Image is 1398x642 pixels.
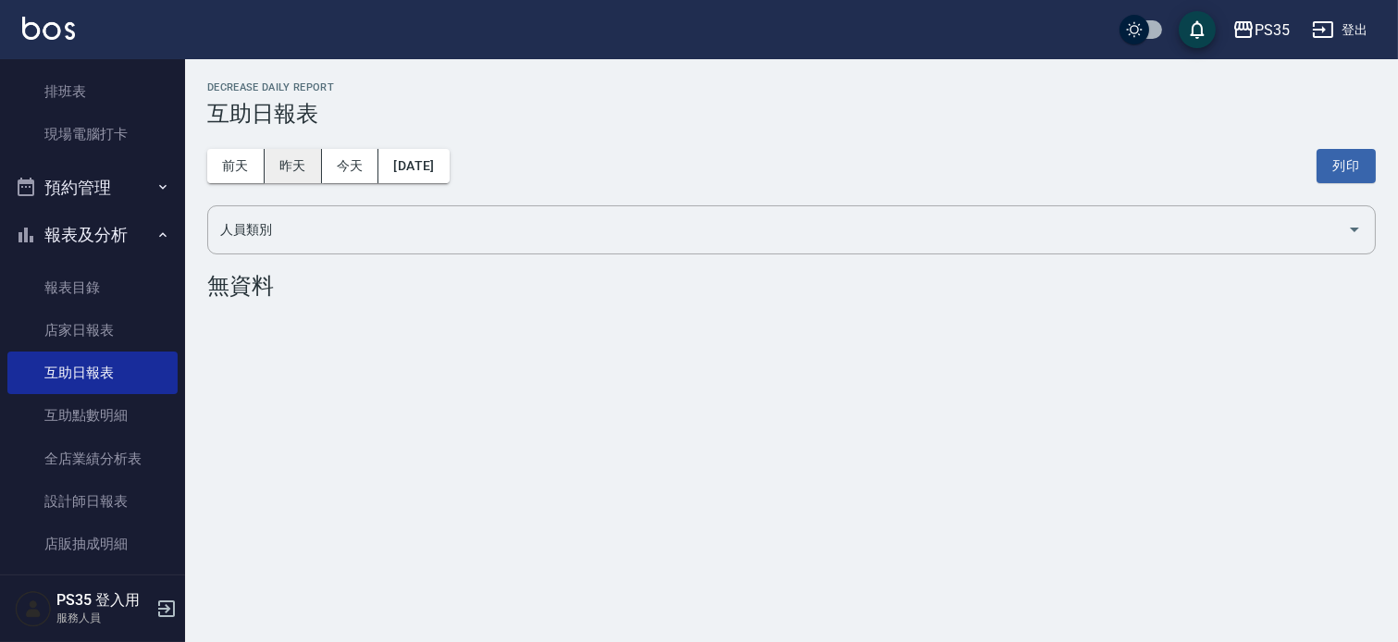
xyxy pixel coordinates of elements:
button: 登出 [1305,13,1376,47]
img: Person [15,590,52,627]
div: 無資料 [207,273,1376,299]
h5: PS35 登入用 [56,591,151,610]
a: 費用分析表 [7,565,178,608]
a: 報表目錄 [7,266,178,309]
a: 排班表 [7,70,178,113]
p: 服務人員 [56,610,151,626]
a: 全店業績分析表 [7,438,178,480]
a: 店販抽成明細 [7,523,178,565]
a: 現場電腦打卡 [7,113,178,155]
div: PS35 [1255,19,1290,42]
a: 互助日報表 [7,352,178,394]
input: 人員名稱 [216,214,1340,246]
button: 前天 [207,149,265,183]
button: 今天 [322,149,379,183]
button: 預約管理 [7,164,178,212]
button: save [1179,11,1216,48]
a: 店家日報表 [7,309,178,352]
button: PS35 [1225,11,1297,49]
button: [DATE] [378,149,449,183]
a: 互助點數明細 [7,394,178,437]
button: 昨天 [265,149,322,183]
button: 列印 [1317,149,1376,183]
button: 報表及分析 [7,211,178,259]
h2: Decrease Daily Report [207,81,1376,93]
img: Logo [22,17,75,40]
a: 設計師日報表 [7,480,178,523]
button: Open [1340,215,1369,244]
h3: 互助日報表 [207,101,1376,127]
